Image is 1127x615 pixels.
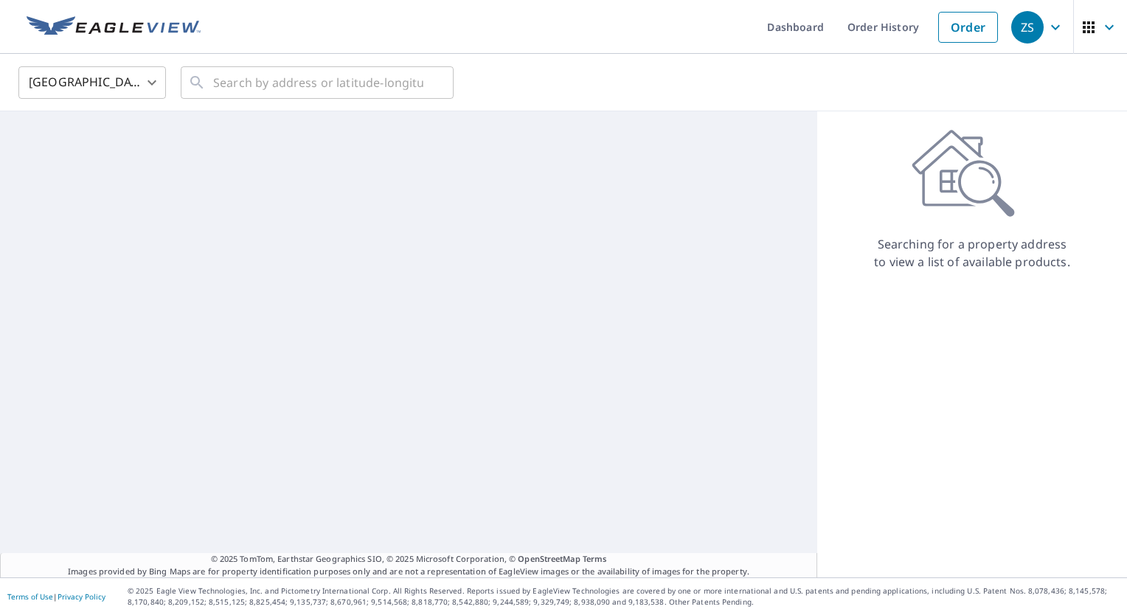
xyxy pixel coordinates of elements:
p: | [7,592,105,601]
img: EV Logo [27,16,201,38]
a: Terms of Use [7,591,53,602]
a: OpenStreetMap [518,553,580,564]
a: Privacy Policy [58,591,105,602]
div: [GEOGRAPHIC_DATA] [18,62,166,103]
input: Search by address or latitude-longitude [213,62,423,103]
p: © 2025 Eagle View Technologies, Inc. and Pictometry International Corp. All Rights Reserved. Repo... [128,586,1120,608]
a: Terms [583,553,607,564]
span: © 2025 TomTom, Earthstar Geographics SIO, © 2025 Microsoft Corporation, © [211,553,607,566]
div: ZS [1011,11,1044,44]
p: Searching for a property address to view a list of available products. [873,235,1071,271]
a: Order [938,12,998,43]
